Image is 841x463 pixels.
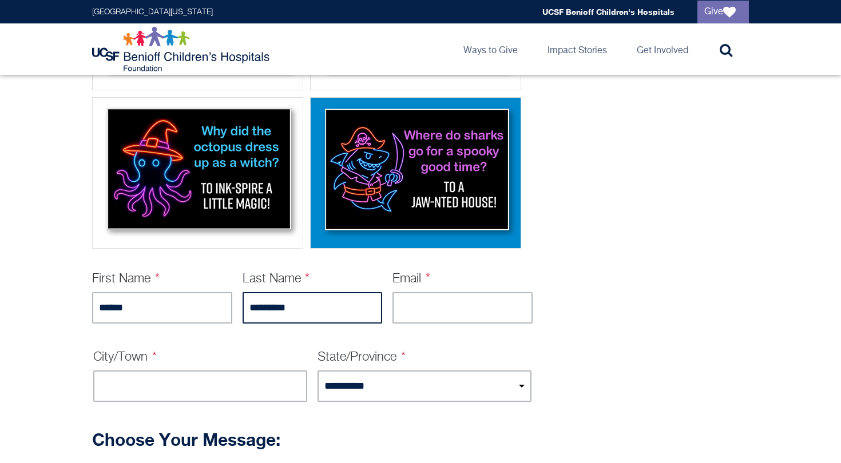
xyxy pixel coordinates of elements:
[96,101,299,241] img: Octopus
[92,273,160,285] label: First Name
[454,23,527,75] a: Ways to Give
[92,26,272,72] img: Logo for UCSF Benioff Children's Hospitals Foundation
[542,7,675,17] a: UCSF Benioff Children's Hospitals
[243,273,310,285] label: Last Name
[697,1,749,23] a: Give
[318,351,406,364] label: State/Province
[538,23,616,75] a: Impact Stories
[628,23,697,75] a: Get Involved
[92,429,280,450] strong: Choose Your Message:
[392,273,430,285] label: Email
[93,351,157,364] label: City/Town
[92,8,213,16] a: [GEOGRAPHIC_DATA][US_STATE]
[92,97,303,249] div: Octopus
[314,101,517,241] img: Shark
[310,97,521,249] div: Shark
